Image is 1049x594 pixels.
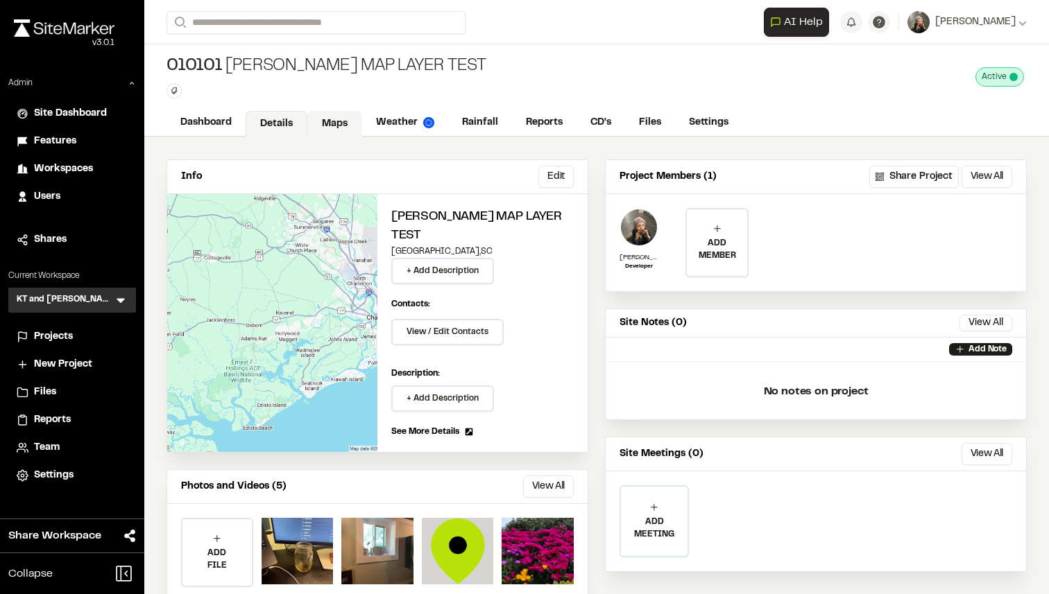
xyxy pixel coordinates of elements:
[34,412,71,428] span: Reports
[869,166,959,188] button: Share Project
[764,8,835,37] div: Open AI Assistant
[17,161,128,177] a: Workspaces
[617,369,1015,414] p: No notes on project
[8,77,33,89] p: Admin
[620,446,703,462] p: Site Meetings (0)
[391,385,494,412] button: + Add Description
[167,55,486,78] div: [PERSON_NAME] MAP LAYER TEST
[982,71,1007,83] span: Active
[307,111,362,137] a: Maps
[962,166,1012,188] button: View All
[17,412,128,428] a: Reports
[17,357,128,372] a: New Project
[391,298,430,311] p: Contacts:
[975,67,1024,87] div: This project is active and counting against your active project count.
[34,232,67,247] span: Shares
[34,161,93,177] span: Workspaces
[620,169,717,184] p: Project Members (1)
[962,443,1012,465] button: View All
[181,479,287,494] p: Photos and Videos (5)
[8,270,136,282] p: Current Workspace
[17,440,128,455] a: Team
[620,315,687,331] p: Site Notes (0)
[1009,73,1018,81] span: This project is active and counting against your active project count.
[784,14,823,30] span: AI Help
[423,117,434,128] img: precipai.png
[8,566,53,582] span: Collapse
[167,83,182,98] button: Edit Tags
[17,134,128,149] a: Features
[969,343,1007,356] p: Add Note
[167,11,191,34] button: Search
[246,111,307,137] a: Details
[14,37,114,49] div: Oh geez...please don't...
[34,189,60,204] span: Users
[907,11,930,33] img: User
[687,237,747,262] p: ADD MEMBER
[17,468,128,483] a: Settings
[34,385,56,400] span: Files
[167,110,246,136] a: Dashboard
[625,110,675,136] a: Files
[512,110,577,136] a: Reports
[620,252,658,263] p: [PERSON_NAME]
[960,315,1012,331] button: View All
[391,426,459,438] span: See More Details
[17,293,114,307] h3: KT and [PERSON_NAME]
[17,329,128,344] a: Projects
[34,329,73,344] span: Projects
[620,263,658,271] p: Developer
[538,166,574,188] button: Edit
[34,440,60,455] span: Team
[167,55,223,78] span: 010101
[391,208,574,245] h2: [PERSON_NAME] MAP LAYER TEST
[764,8,829,37] button: Open AI Assistant
[181,169,202,184] p: Info
[675,110,742,136] a: Settings
[907,11,1027,33] button: [PERSON_NAME]
[8,527,101,544] span: Share Workspace
[34,106,107,121] span: Site Dashboard
[391,319,504,345] button: View / Edit Contacts
[362,110,448,136] a: Weather
[17,106,128,121] a: Site Dashboard
[448,110,512,136] a: Rainfall
[620,208,658,247] img: Tom Evans
[17,232,128,247] a: Shares
[182,547,252,572] p: ADD FILE
[391,367,574,380] p: Description:
[17,189,128,204] a: Users
[621,516,688,541] p: ADD MEETING
[34,468,74,483] span: Settings
[577,110,625,136] a: CD's
[935,15,1016,30] span: [PERSON_NAME]
[391,258,494,284] button: + Add Description
[14,19,114,37] img: rebrand.png
[17,385,128,400] a: Files
[523,475,574,498] button: View All
[34,357,92,372] span: New Project
[34,134,76,149] span: Features
[391,245,574,258] p: [GEOGRAPHIC_DATA] , SC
